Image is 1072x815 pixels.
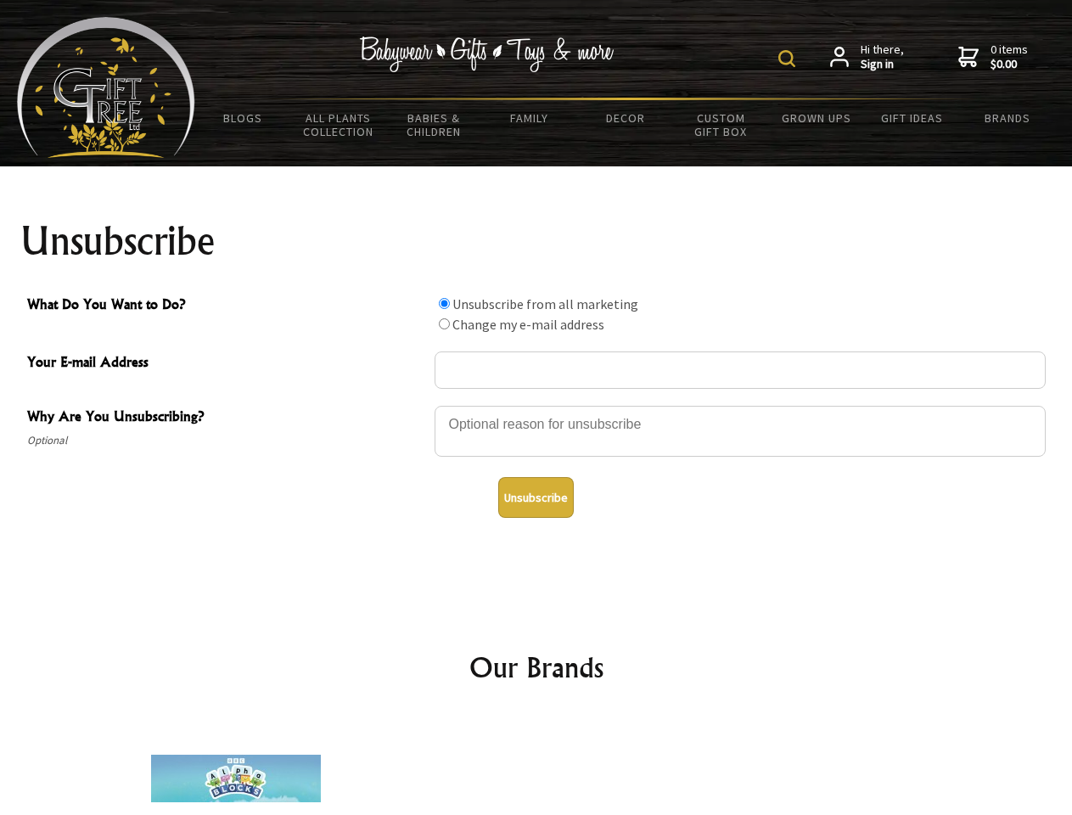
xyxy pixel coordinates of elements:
[195,100,291,136] a: BLOGS
[577,100,673,136] a: Decor
[482,100,578,136] a: Family
[439,298,450,309] input: What Do You Want to Do?
[17,17,195,158] img: Babyware - Gifts - Toys and more...
[673,100,769,149] a: Custom Gift Box
[861,57,904,72] strong: Sign in
[960,100,1056,136] a: Brands
[452,316,604,333] label: Change my e-mail address
[498,477,574,518] button: Unsubscribe
[452,295,638,312] label: Unsubscribe from all marketing
[435,351,1046,389] input: Your E-mail Address
[991,57,1028,72] strong: $0.00
[27,430,426,451] span: Optional
[27,351,426,376] span: Your E-mail Address
[778,50,795,67] img: product search
[291,100,387,149] a: All Plants Collection
[958,42,1028,72] a: 0 items$0.00
[864,100,960,136] a: Gift Ideas
[439,318,450,329] input: What Do You Want to Do?
[34,647,1039,688] h2: Our Brands
[861,42,904,72] span: Hi there,
[20,221,1052,261] h1: Unsubscribe
[386,100,482,149] a: Babies & Children
[360,37,615,72] img: Babywear - Gifts - Toys & more
[830,42,904,72] a: Hi there,Sign in
[991,42,1028,72] span: 0 items
[768,100,864,136] a: Grown Ups
[435,406,1046,457] textarea: Why Are You Unsubscribing?
[27,406,426,430] span: Why Are You Unsubscribing?
[27,294,426,318] span: What Do You Want to Do?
